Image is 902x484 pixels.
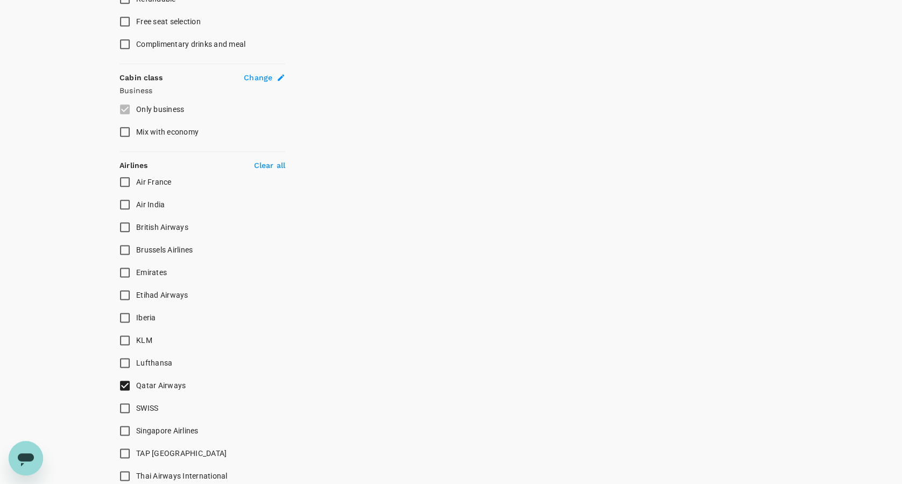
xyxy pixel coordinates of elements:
span: British Airways [136,223,188,232]
span: Change [244,72,272,83]
span: Singapore Airlines [136,426,199,435]
p: Clear all [254,160,285,171]
span: SWISS [136,404,158,412]
strong: Cabin class [119,73,163,82]
span: Only business [136,105,184,114]
span: Air India [136,200,165,209]
iframe: Button to launch messaging window [9,441,43,475]
span: Air France [136,178,172,186]
span: Lufthansa [136,359,172,367]
span: Complimentary drinks and meal [136,40,245,48]
span: Emirates [136,268,167,277]
span: KLM [136,336,152,345]
span: Iberia [136,313,156,322]
p: Business [119,85,285,96]
span: Mix with economy [136,128,199,136]
span: TAP [GEOGRAPHIC_DATA] [136,449,227,458]
span: Brussels Airlines [136,245,193,254]
span: Free seat selection [136,17,201,26]
strong: Airlines [119,161,147,170]
span: Thai Airways International [136,472,228,480]
span: Etihad Airways [136,291,188,299]
span: Qatar Airways [136,381,186,390]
